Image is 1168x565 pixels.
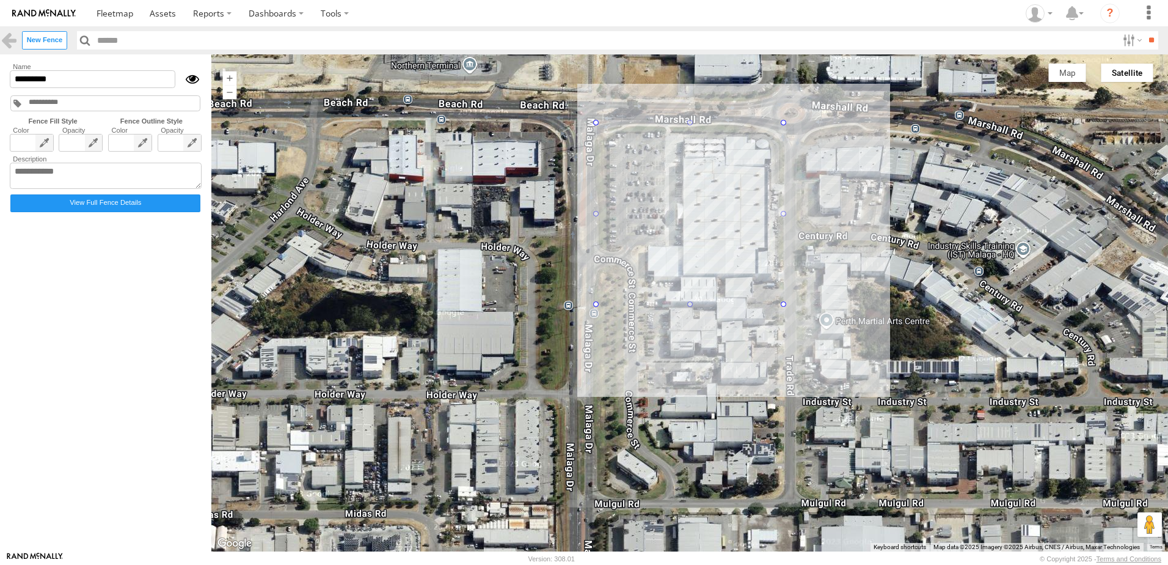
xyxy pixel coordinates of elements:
[12,9,76,18] img: rand-logo.svg
[10,194,200,212] label: Click to view fence details
[10,63,202,70] label: Name
[22,31,67,49] label: Create New Fence
[7,553,63,565] a: Visit our Website
[7,117,99,125] label: Fence Fill Style
[214,536,255,552] a: Open this area in Google Maps (opens a new window)
[214,536,255,552] img: Google
[222,85,236,99] button: Zoom out
[108,127,152,134] label: Color
[1040,555,1161,563] div: © Copyright 2025 -
[59,127,103,134] label: Opacity
[10,155,202,163] label: Description
[1021,4,1057,23] div: Amy Rowlands
[10,127,54,134] label: Color
[175,70,202,88] div: Show/Hide fence
[1097,555,1161,563] a: Terms and Conditions
[1048,64,1086,82] button: Show street map
[528,555,575,563] div: Version: 308.01
[1150,545,1163,550] a: Terms (opens in new tab)
[99,117,204,125] label: Fence Outline Style
[1101,64,1153,82] button: Show satellite imagery
[222,71,236,85] button: Zoom in
[1118,31,1144,49] label: Search Filter Options
[1100,4,1120,23] i: ?
[874,543,926,552] button: Keyboard shortcuts
[933,544,1140,550] span: Map data ©2025 Imagery ©2025 Airbus, CNES / Airbus, Maxar Technologies
[158,127,202,134] label: Opacity
[1137,512,1162,537] button: Drag Pegman onto the map to open Street View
